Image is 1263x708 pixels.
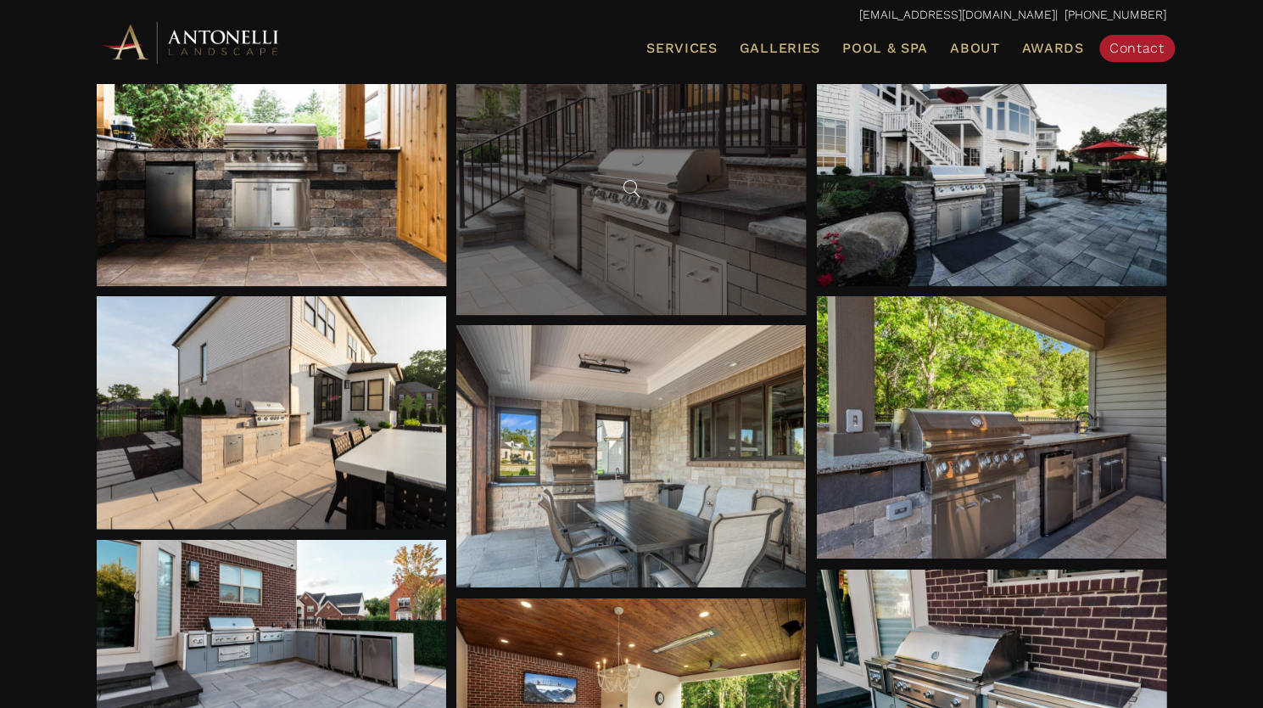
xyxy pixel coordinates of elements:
[950,42,1000,55] span: About
[733,37,827,59] a: Galleries
[640,37,724,59] a: Services
[1099,35,1175,62] a: Contact
[943,37,1007,59] a: About
[740,40,820,56] span: Galleries
[98,4,1166,26] p: | [PHONE_NUMBER]
[646,42,718,55] span: Services
[859,8,1055,21] a: [EMAIL_ADDRESS][DOMAIN_NAME]
[98,19,284,65] img: Antonelli Horizontal Logo
[1021,40,1083,56] span: Awards
[1109,40,1165,56] span: Contact
[1014,37,1090,59] a: Awards
[842,40,928,56] span: Pool & Spa
[835,37,935,59] a: Pool & Spa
